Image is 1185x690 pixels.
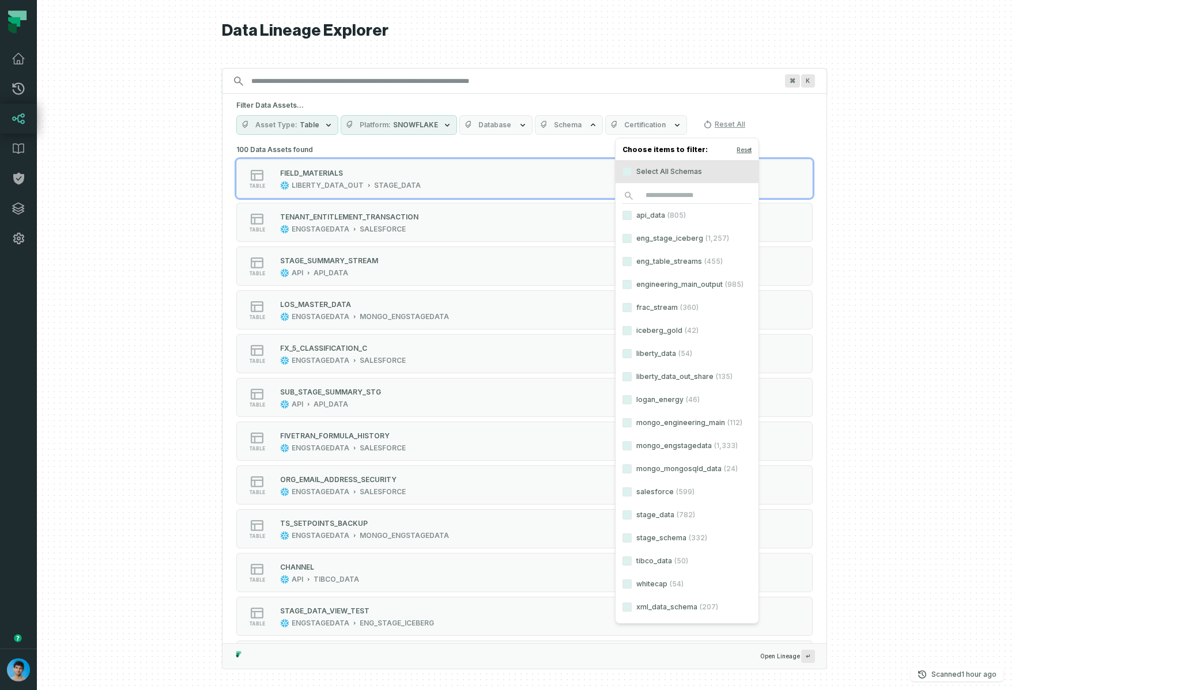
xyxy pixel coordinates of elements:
[280,256,378,265] div: STAGE_SUMMARY_STREAM
[236,465,813,505] button: tableENGSTAGEDATASALESFORCE
[249,533,265,539] span: table
[236,597,813,636] button: tableENGSTAGEDATAENG_STAGE_ICEBERG
[616,503,758,526] label: stage_data
[292,356,349,365] div: ENGSTAGEDATA
[236,509,813,548] button: tableENGSTAGEDATAMONGO_ENGSTAGEDATA
[292,400,303,409] div: API
[622,418,632,427] button: mongo_engineering_main(112)
[622,510,632,520] button: stage_data(782)
[616,457,758,480] label: mongo_mongosqld_data
[360,619,434,628] div: ENG_STAGE_ICEBERG
[292,575,303,584] div: API
[622,579,632,589] button: whitecap(54)
[616,342,758,365] label: liberty_data
[705,234,729,243] span: (1,257)
[360,443,406,453] div: SALESFORCE
[616,526,758,549] label: stage_schema
[622,556,632,566] button: tibco_data(50)
[249,183,265,189] span: table
[622,211,632,220] button: api_data(805)
[616,227,758,250] label: eng_stage_iceberg
[622,280,632,289] button: engineering_main_output(985)
[249,577,265,583] span: table
[616,596,758,619] label: xml_data_schema
[616,434,758,457] label: mongo_engstagedata
[616,411,758,434] label: mongo_engineering_main
[700,602,718,612] span: (207)
[314,400,348,409] div: API_DATA
[616,365,758,388] label: liberty_data_out_share
[616,549,758,573] label: tibco_data
[716,372,733,381] span: (135)
[699,115,750,134] button: Reset All
[222,142,827,643] div: Suggestions
[280,606,369,615] div: STAGE_DATA_VIEW_TEST
[459,115,533,135] button: Database
[360,312,449,321] div: MONGO_ENGSTAGEDATA
[314,575,359,584] div: TIBCO_DATA
[393,120,438,130] span: SNOWFLAKE
[249,621,265,627] span: table
[236,247,813,286] button: tableAPIAPI_DATA
[300,120,319,130] span: Table
[249,314,265,320] span: table
[292,181,364,190] div: LIBERTY_DATA_OUT
[737,145,752,154] button: Reset
[616,273,758,296] label: engineering_main_output
[360,531,449,540] div: MONGO_ENGSTAGEDATA
[292,619,349,628] div: ENGSTAGEDATA
[280,300,351,309] div: LOS_MASTER_DATA
[616,388,758,411] label: logan_energy
[622,487,632,496] button: salesforce(599)
[616,204,758,227] label: api_data
[280,388,381,396] div: SUB_STAGE_SUMMARY_STG
[280,169,343,177] div: FIELD_MATERIALS
[280,563,314,571] div: CHANNEL
[676,487,695,496] span: (599)
[931,669,997,680] p: Scanned
[961,670,997,678] relative-time: Sep 17, 2025, 6:01 PM GMT+3
[616,250,758,273] label: eng_table_streams
[670,579,684,589] span: (54)
[292,225,349,234] div: ENGSTAGEDATA
[605,115,687,135] button: Certification
[249,446,265,452] span: table
[616,296,758,319] label: frac_stream
[554,120,582,130] span: Schema
[255,120,297,130] span: Asset Type
[236,159,813,198] button: tableLIBERTY_DATA_OUTSTAGE_DATA
[689,533,707,543] span: (332)
[236,290,813,329] button: tableENGSTAGEDATAMONGO_ENGSTAGEDATA
[616,160,758,183] label: Select All Schemas
[616,573,758,596] label: whitecap
[292,268,303,278] div: API
[236,378,813,417] button: tableAPIAPI_DATA
[727,418,742,427] span: (112)
[236,334,813,373] button: tableENGSTAGEDATASALESFORCE
[280,344,367,352] div: FX_5_CLASSIFICATION_C
[292,443,349,453] div: ENGSTAGEDATA
[801,650,815,663] span: Press ↵ to add a new Data Asset to the graph
[704,257,723,266] span: (455)
[686,395,700,404] span: (46)
[616,143,758,160] h4: Choose items to filter:
[535,115,603,135] button: Schema
[616,319,758,342] label: iceberg_gold
[249,358,265,364] span: table
[725,280,744,289] span: (985)
[280,213,418,221] div: TENANT_ENTITLEMENT_TRANSACTION
[292,312,349,321] div: ENGSTAGEDATA
[360,120,391,130] span: Platform
[249,271,265,276] span: table
[236,203,813,242] button: tableENGSTAGEDATASALESFORCE
[685,326,699,335] span: (42)
[680,303,699,312] span: (360)
[622,441,632,450] button: mongo_engstagedata(1,333)
[341,115,457,135] button: PlatformSNOWFLAKE
[314,268,348,278] div: API_DATA
[236,115,338,135] button: Asset TypeTable
[785,74,800,88] span: Press ⌘ + K to focus the search bar
[622,372,632,381] button: liberty_data_out_share(135)
[478,120,511,130] span: Database
[667,211,686,220] span: (805)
